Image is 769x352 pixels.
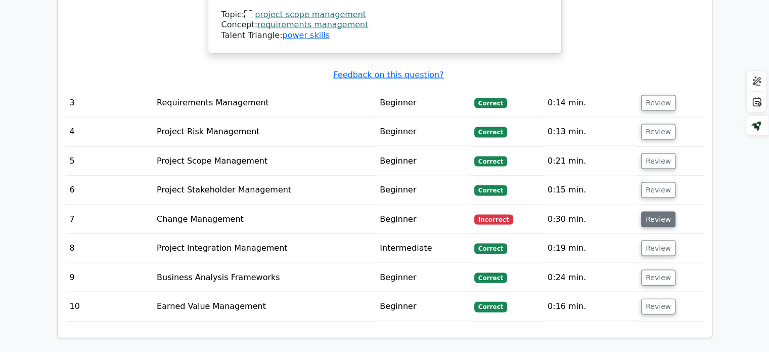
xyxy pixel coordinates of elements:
[544,176,637,205] td: 0:15 min.
[221,20,548,30] div: Concept:
[474,98,507,108] span: Correct
[641,241,675,256] button: Review
[376,176,470,205] td: Beginner
[544,292,637,321] td: 0:16 min.
[66,147,153,176] td: 5
[544,118,637,146] td: 0:13 min.
[474,302,507,312] span: Correct
[544,263,637,292] td: 0:24 min.
[153,176,376,205] td: Project Stakeholder Management
[474,157,507,167] span: Correct
[16,26,24,34] img: website_grey.svg
[40,60,91,66] div: Domain Overview
[641,95,675,111] button: Review
[474,244,507,254] span: Correct
[474,273,507,283] span: Correct
[29,59,37,67] img: tab_domain_overview_orange.svg
[641,270,675,286] button: Review
[474,127,507,137] span: Correct
[16,16,24,24] img: logo_orange.svg
[641,212,675,227] button: Review
[113,60,167,66] div: Keywords by Traffic
[544,205,637,234] td: 0:30 min.
[376,234,470,263] td: Intermediate
[376,292,470,321] td: Beginner
[376,205,470,234] td: Beginner
[376,263,470,292] td: Beginner
[66,89,153,118] td: 3
[544,89,637,118] td: 0:14 min.
[28,16,50,24] div: v 4.0.25
[153,89,376,118] td: Requirements Management
[544,147,637,176] td: 0:21 min.
[641,182,675,198] button: Review
[544,234,637,263] td: 0:19 min.
[641,124,675,140] button: Review
[376,147,470,176] td: Beginner
[282,30,330,40] a: power skills
[153,263,376,292] td: Business Analysis Frameworks
[257,20,368,29] a: requirements management
[153,234,376,263] td: Project Integration Management
[333,70,443,80] a: Feedback on this question?
[153,118,376,146] td: Project Risk Management
[66,176,153,205] td: 6
[474,185,507,195] span: Correct
[641,153,675,169] button: Review
[102,59,110,67] img: tab_keywords_by_traffic_grey.svg
[221,10,548,41] div: Talent Triangle:
[376,89,470,118] td: Beginner
[26,26,111,34] div: Domain: [DOMAIN_NAME]
[66,292,153,321] td: 10
[66,118,153,146] td: 4
[66,205,153,234] td: 7
[66,234,153,263] td: 8
[641,299,675,315] button: Review
[474,215,513,225] span: Incorrect
[255,10,366,19] a: project scope management
[376,118,470,146] td: Beginner
[153,292,376,321] td: Earned Value Management
[66,263,153,292] td: 9
[153,147,376,176] td: Project Scope Management
[221,10,548,20] div: Topic:
[153,205,376,234] td: Change Management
